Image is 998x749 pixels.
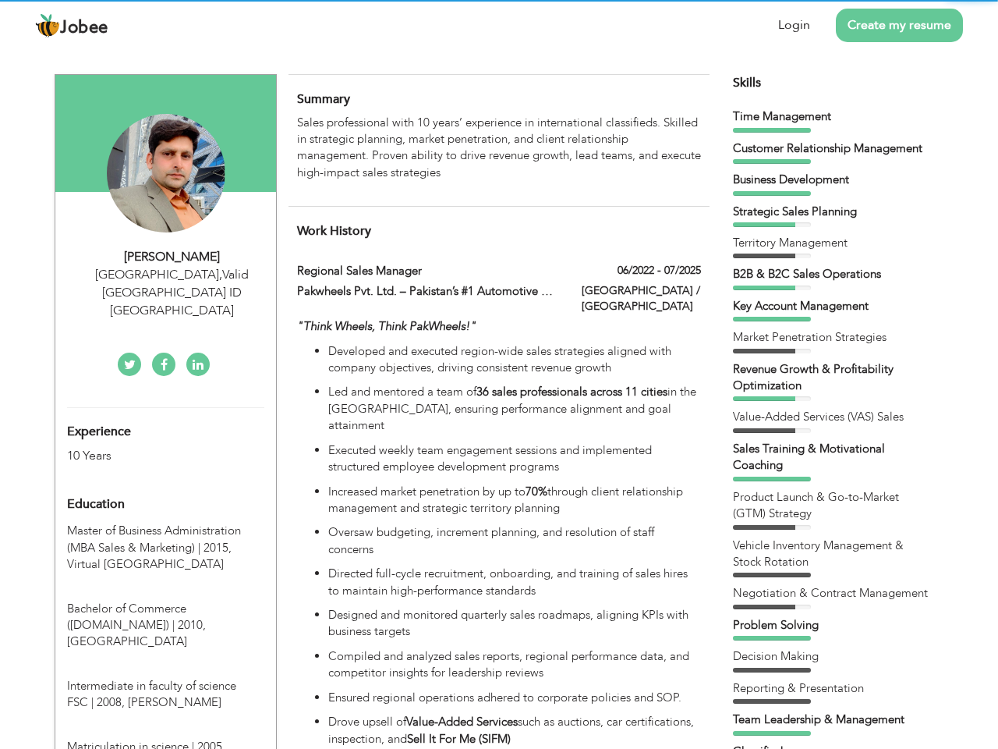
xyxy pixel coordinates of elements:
div: Value-Added Services (VAS) Sales [733,409,928,425]
p: Executed weekly team engagement sessions and implemented structured employee development programs [328,442,701,476]
div: Intermediate in faculty of science FSC, 2008 [55,655,276,712]
div: 10 Years [67,447,228,465]
p: Developed and executed region-wide sales strategies aligned with company objectives, driving cons... [328,343,701,377]
p: Directed full-cycle recruitment, onboarding, and training of sales hires to maintain high-perform... [328,566,701,599]
div: Negotiation & Contract Management [733,585,928,602]
p: Led and mentored a team of in the [GEOGRAPHIC_DATA], ensuring performance alignment and goal atta... [328,384,701,434]
em: "Think Wheels, Think PakWheels!" [297,318,476,334]
p: Drove upsell of such as auctions, car certifications, inspection, and [328,714,701,747]
span: Experience [67,425,131,439]
div: Team Leadership & Management [733,712,928,728]
p: Designed and monitored quarterly sales roadmaps, aligning KPIs with business targets [328,607,701,641]
div: Vehicle Inventory Management & Stock Rotation [733,538,928,571]
span: Skills [733,74,761,91]
div: Customer Relationship Management [733,140,928,157]
span: [PERSON_NAME] [128,694,221,710]
img: jobee.io [35,13,60,38]
div: [PERSON_NAME] [67,248,276,266]
span: Work History [297,222,371,240]
span: Education [67,498,125,512]
p: Increased market penetration by up to through client relationship management and strategic territ... [328,484,701,517]
p: Sales professional with 10 years’ experience in international classifieds. Skilled in strategic p... [297,115,701,182]
img: Irfan Shehzad [107,114,225,233]
div: Bachelor of Commerce (B.COM), 2010 [55,577,276,651]
strong: Sell It For Me (SIFM) [407,731,511,747]
strong: 36 sales professionals across 11 cities [476,384,667,399]
strong: Value-Added Services [406,714,518,729]
div: Strategic Sales Planning [733,204,928,220]
div: Product Launch & Go-to-Market (GTM) Strategy [733,489,928,523]
strong: 70% [526,484,547,499]
span: Intermediate in faculty of science FSC, BISE Gujrawala, 2008 [67,678,236,710]
span: , [219,266,222,283]
a: Jobee [35,13,108,38]
span: [GEOGRAPHIC_DATA] [67,634,187,649]
div: Reporting & Presentation [733,680,928,697]
div: Key Account Management [733,298,928,314]
a: Login [778,16,810,34]
div: Business Development [733,172,928,188]
p: Ensured regional operations adhered to corporate policies and SOP. [328,690,701,706]
div: Revenue Growth & Profitability Optimization [733,361,928,395]
span: Jobee [60,20,108,37]
p: Compiled and analyzed sales reports, regional performance data, and competitor insights for leade... [328,648,701,682]
label: 06/2022 - 07/2025 [618,263,701,279]
div: B2B & B2C Sales Operations [733,266,928,282]
label: [GEOGRAPHIC_DATA] / [GEOGRAPHIC_DATA] [582,283,701,314]
div: Territory Management [733,235,928,251]
a: Create my resume [836,9,963,42]
div: Market Penetration Strategies [733,329,928,346]
div: Decision Making [733,648,928,665]
div: Problem Solving [733,617,928,634]
div: [GEOGRAPHIC_DATA] Valid [GEOGRAPHIC_DATA] ID [GEOGRAPHIC_DATA] [67,266,276,320]
span: Summary [297,91,350,108]
p: Oversaw budgeting, increment planning, and resolution of staff concerns [328,524,701,558]
span: Master of Business Administration (MBA Sales & Marketing), Virtual University of Pakistan, 2015 [67,523,241,555]
label: Regional Sales Manager [297,263,559,279]
div: Sales Training & Motivational Coaching [733,441,928,474]
div: Master of Business Administration (MBA Sales & Marketing), 2015 [55,523,276,573]
span: Virtual [GEOGRAPHIC_DATA] [67,556,224,572]
label: Pakwheels Pvt. Ltd. – Pakistan’s #1 Automotive Platform | [297,283,559,300]
div: Time Management [733,108,928,125]
span: Bachelor of Commerce (B.COM), University of Punjab, 2010 [67,601,206,633]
